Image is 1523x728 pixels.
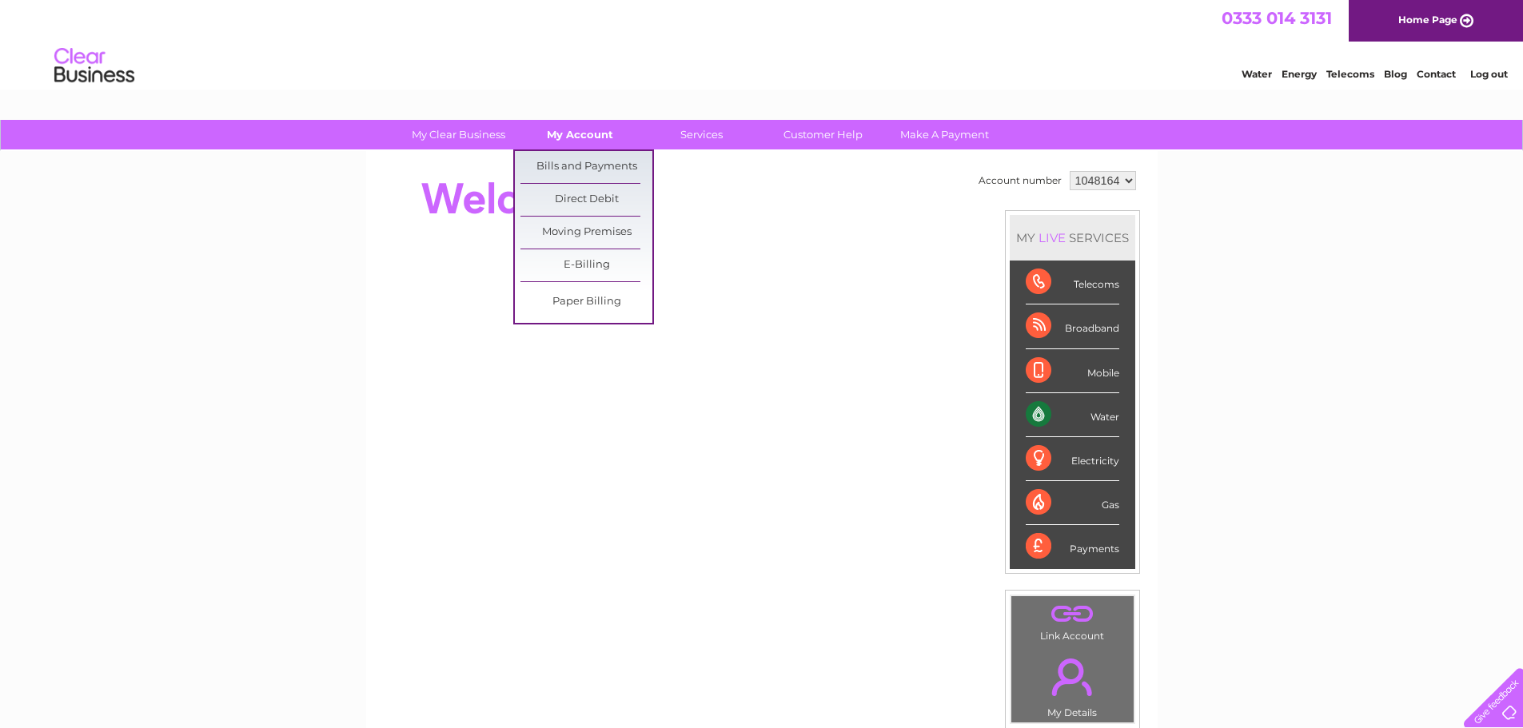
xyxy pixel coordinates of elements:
[1026,261,1119,304] div: Telecoms
[385,9,1140,78] div: Clear Business is a trading name of Verastar Limited (registered in [GEOGRAPHIC_DATA] No. 3667643...
[1222,8,1332,28] a: 0333 014 3131
[1026,349,1119,393] div: Mobile
[636,120,767,149] a: Services
[520,286,652,318] a: Paper Billing
[1242,68,1272,80] a: Water
[1384,68,1407,80] a: Blog
[757,120,889,149] a: Customer Help
[54,42,135,90] img: logo.png
[975,167,1066,194] td: Account number
[1026,304,1119,348] div: Broadband
[1035,230,1069,245] div: LIVE
[1470,68,1508,80] a: Log out
[393,120,524,149] a: My Clear Business
[1326,68,1374,80] a: Telecoms
[1010,215,1135,261] div: MY SERVICES
[1282,68,1317,80] a: Energy
[520,217,652,249] a: Moving Premises
[1011,645,1134,723] td: My Details
[1026,437,1119,481] div: Electricity
[514,120,646,149] a: My Account
[1417,68,1456,80] a: Contact
[520,184,652,216] a: Direct Debit
[1015,600,1130,628] a: .
[1026,481,1119,525] div: Gas
[1026,393,1119,437] div: Water
[520,249,652,281] a: E-Billing
[520,151,652,183] a: Bills and Payments
[1011,595,1134,646] td: Link Account
[1015,649,1130,705] a: .
[1026,525,1119,568] div: Payments
[879,120,1011,149] a: Make A Payment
